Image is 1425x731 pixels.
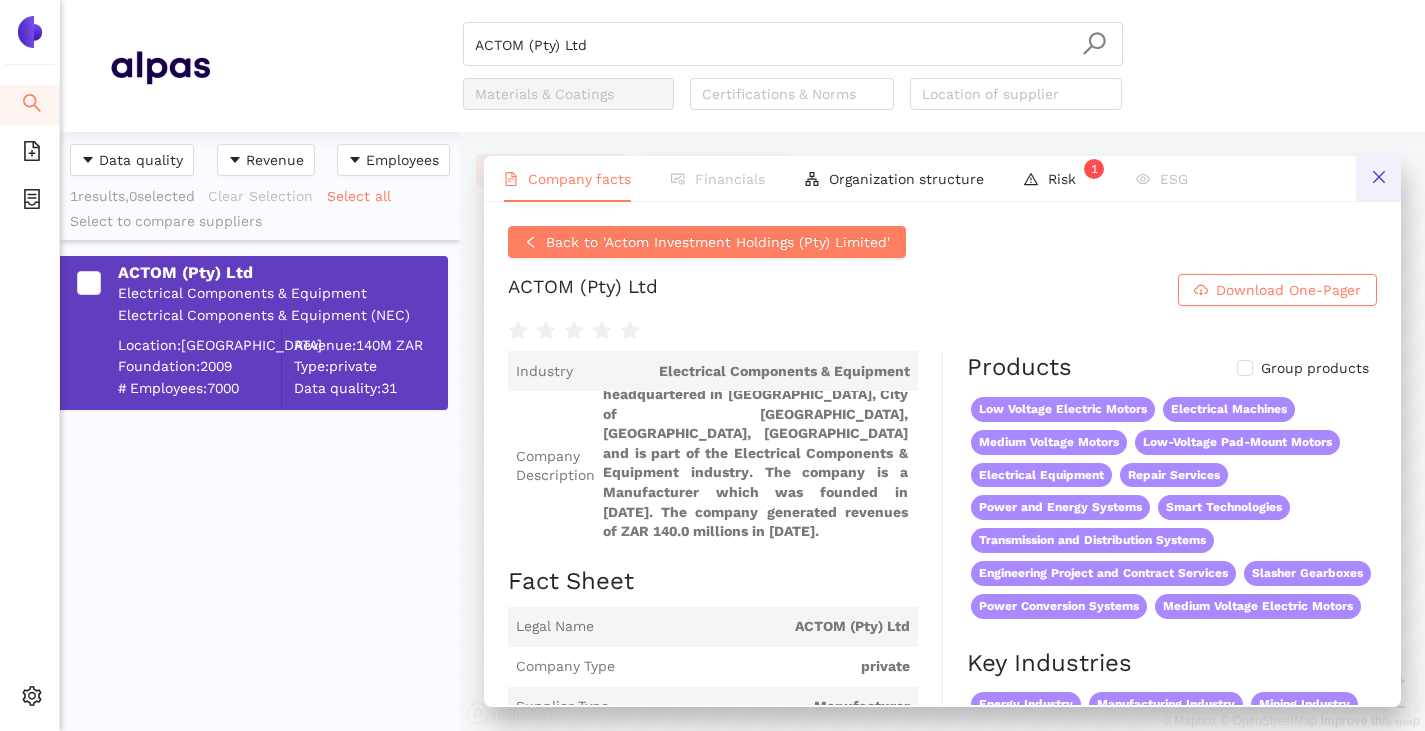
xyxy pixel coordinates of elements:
span: Engineering Project and Contract Services [971,561,1236,586]
span: star [508,321,528,341]
span: search [1082,31,1107,56]
span: Manufacturing Industry [1089,692,1243,717]
span: Risk [1048,171,1096,187]
span: 1 [1091,162,1098,176]
span: Download One-Pager [1216,279,1361,301]
span: search [22,86,42,126]
span: Data quality: 31 [294,378,446,398]
span: star [536,321,556,341]
img: Homepage [110,42,210,92]
span: warning [1024,172,1038,186]
span: star [620,321,640,341]
span: caret-down [348,153,362,169]
span: Industry [516,362,573,382]
button: close [1356,156,1401,201]
span: Smart Technologies [1158,495,1290,520]
span: Data quality [99,149,183,171]
span: ACTOM (Pty) Ltd [602,617,910,637]
span: Repair Services [1120,463,1228,488]
sup: 1 [1084,159,1104,179]
span: Energy Industry [971,692,1081,717]
span: Electrical Machines [1163,397,1295,422]
span: Mining Industry [1251,692,1358,717]
span: Low Voltage Electric Motors [971,397,1155,422]
span: cloud-download [1194,283,1208,299]
span: Medium Voltage Electric Motors [1155,594,1361,619]
span: Electrical Equipment [971,463,1112,488]
span: Organization structure [829,171,984,187]
button: caret-downEmployees [337,144,450,176]
span: private [623,657,910,677]
span: Manufacturer [617,697,910,717]
button: cloud-downloadDownload One-Pager [1178,274,1377,306]
span: Power and Energy Systems [971,495,1150,520]
h2: Fact Sheet [508,565,918,599]
h2: Key Industries [967,647,1377,681]
span: file-add [22,134,42,174]
span: star [564,321,584,341]
span: caret-down [228,153,242,169]
span: 1 results, 0 selected [70,188,195,204]
div: ACTOM (Pty) Ltd [118,262,446,284]
div: Location: [GEOGRAPHIC_DATA] [118,335,281,355]
span: Group products [1253,359,1377,379]
span: # Employees: 7000 [118,378,281,398]
div: Products [967,351,1072,385]
span: close [1371,169,1387,185]
span: Financials [695,171,765,187]
button: caret-downData quality [70,144,194,176]
div: Revenue: 140M ZAR [294,335,446,355]
button: caret-downRevenue [217,144,315,176]
span: Legal Name [516,617,594,637]
span: Back to 'Actom Investment Holdings (Pty) Limited' [546,231,890,253]
span: container [22,182,42,222]
span: fund-view [671,172,685,186]
span: ESG [1160,171,1188,187]
span: Slasher Gearboxes [1244,561,1371,586]
span: apartment [805,172,819,186]
span: Select all [327,185,391,207]
span: ACTOM (Pty) Ltd is a private company headquartered in [GEOGRAPHIC_DATA], City of [GEOGRAPHIC_DATA... [603,391,910,541]
span: Company Description [516,447,595,486]
span: Revenue [246,149,304,171]
span: Employees [366,149,439,171]
span: left [524,235,538,251]
span: Low-Voltage Pad-Mount Motors [1135,430,1340,455]
div: Electrical Components & Equipment (NEC) [118,306,446,326]
span: Power Conversion Systems [971,594,1147,619]
span: eye [1136,172,1150,186]
img: Logo [14,16,46,48]
button: Select all [326,180,404,212]
div: Electrical Components & Equipment [118,284,446,304]
span: caret-down [81,153,95,169]
span: Transmission and Distribution Systems [971,528,1214,553]
span: Medium Voltage Motors [971,430,1127,455]
span: star [592,321,612,341]
button: Clear Selection [207,180,326,212]
span: Company Type [516,657,615,677]
span: setting [22,679,42,719]
span: file-text [504,172,518,186]
span: Supplier Type [516,697,609,717]
span: Foundation: 2009 [118,357,281,377]
button: leftBack to 'Actom Investment Holdings (Pty) Limited' [508,226,906,258]
div: Select to compare suppliers [70,212,450,232]
span: Company facts [528,171,631,187]
span: Electrical Components & Equipment [581,362,910,382]
span: Type: private [294,357,446,377]
div: ACTOM (Pty) Ltd [508,274,658,306]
